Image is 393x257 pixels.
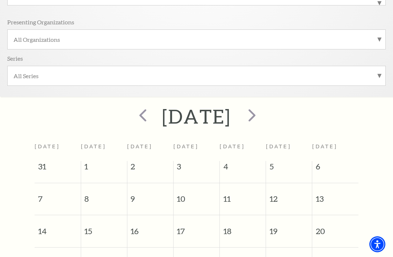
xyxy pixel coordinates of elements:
[7,18,74,26] p: Presenting Organizations
[13,36,380,43] label: All Organizations
[13,72,380,80] label: All Series
[266,183,312,208] span: 12
[127,161,173,176] span: 2
[35,183,81,208] span: 7
[220,161,266,176] span: 4
[128,104,155,129] button: prev
[162,105,231,128] h2: [DATE]
[266,215,312,240] span: 19
[127,144,152,149] span: [DATE]
[312,183,358,208] span: 13
[35,144,60,149] span: [DATE]
[174,161,219,176] span: 3
[81,183,127,208] span: 8
[220,183,266,208] span: 11
[81,144,106,149] span: [DATE]
[369,236,385,252] div: Accessibility Menu
[81,215,127,240] span: 15
[220,215,266,240] span: 18
[220,144,245,149] span: [DATE]
[266,161,312,176] span: 5
[127,183,173,208] span: 9
[173,144,199,149] span: [DATE]
[266,144,291,149] span: [DATE]
[238,104,265,129] button: next
[312,215,358,240] span: 20
[35,161,81,176] span: 31
[127,215,173,240] span: 16
[7,55,23,62] p: Series
[312,144,338,149] span: [DATE]
[312,161,358,176] span: 6
[174,183,219,208] span: 10
[35,215,81,240] span: 14
[174,215,219,240] span: 17
[81,161,127,176] span: 1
